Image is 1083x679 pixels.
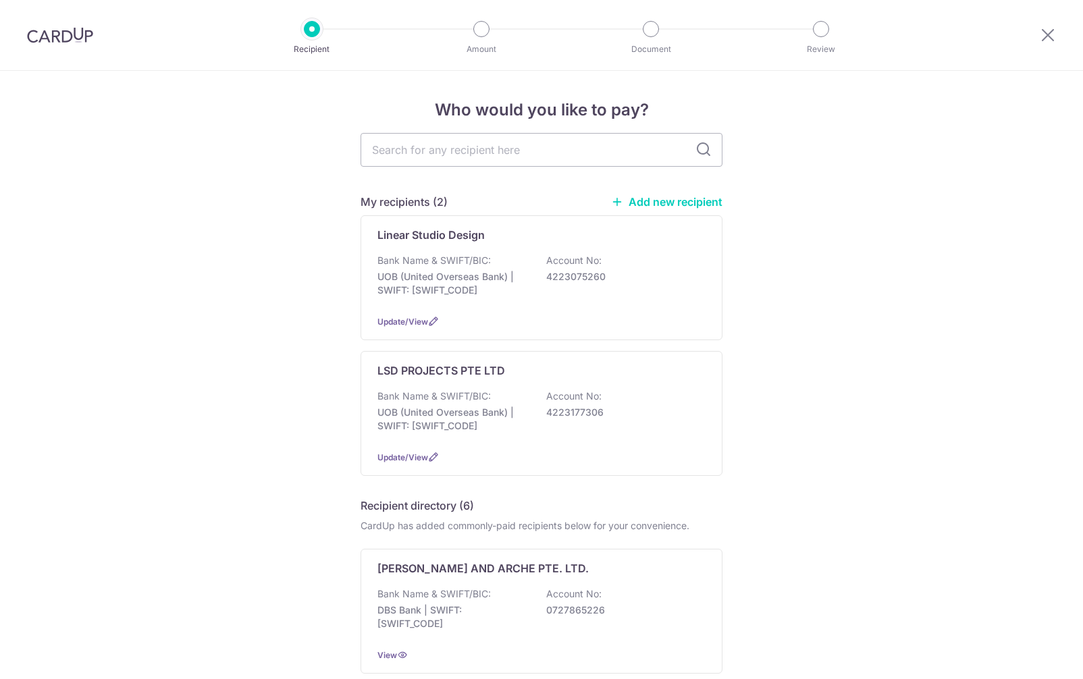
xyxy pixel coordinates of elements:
div: CardUp has added commonly-paid recipients below for your convenience. [361,519,722,533]
p: Account No: [546,254,602,267]
p: Account No: [546,389,602,403]
img: CardUp [27,27,93,43]
h5: Recipient directory (6) [361,497,474,514]
p: Linear Studio Design [377,227,485,243]
a: View [377,650,397,660]
p: [PERSON_NAME] AND ARCHE PTE. LTD. [377,560,589,576]
p: Review [771,43,871,56]
p: DBS Bank | SWIFT: [SWIFT_CODE] [377,603,529,630]
p: Bank Name & SWIFT/BIC: [377,254,491,267]
h5: My recipients (2) [361,194,448,210]
p: Document [601,43,701,56]
p: 4223075260 [546,270,697,283]
a: Update/View [377,317,428,327]
p: UOB (United Overseas Bank) | SWIFT: [SWIFT_CODE] [377,406,529,433]
p: Recipient [262,43,362,56]
p: Bank Name & SWIFT/BIC: [377,587,491,601]
h4: Who would you like to pay? [361,98,722,122]
p: 4223177306 [546,406,697,419]
p: LSD PROJECTS PTE LTD [377,362,505,379]
p: Amount [431,43,531,56]
p: Bank Name & SWIFT/BIC: [377,389,491,403]
p: UOB (United Overseas Bank) | SWIFT: [SWIFT_CODE] [377,270,529,297]
p: Account No: [546,587,602,601]
a: Update/View [377,452,428,462]
a: Add new recipient [611,195,722,209]
p: 0727865226 [546,603,697,617]
input: Search for any recipient here [361,133,722,167]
